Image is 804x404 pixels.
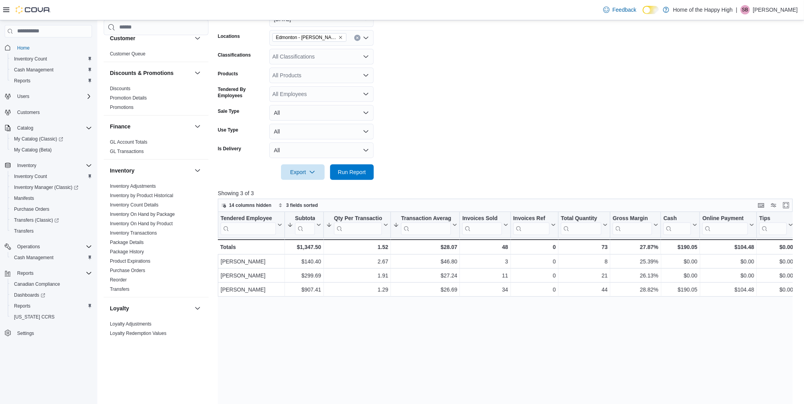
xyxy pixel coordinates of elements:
span: Reorder [110,277,127,283]
a: Customers [14,108,43,117]
button: Customer [193,34,202,43]
div: 0 [513,285,556,294]
div: 73 [561,242,608,252]
div: 27.87% [613,242,658,252]
button: Display options [769,201,778,210]
div: 1.91 [326,271,388,280]
span: Edmonton - Rice Howard Way - Fire & Flower [272,33,346,42]
a: Home [14,43,33,53]
button: Cash Management [8,64,95,75]
a: Loyalty Redemption Values [110,331,166,336]
span: Purchase Orders [110,267,145,274]
span: Transfers (Classic) [11,215,92,225]
button: All [269,105,374,121]
button: Finance [193,122,202,131]
button: Inventory [14,161,39,170]
span: Inventory [14,161,92,170]
a: Cash Management [11,65,57,75]
p: Home of the Happy High [673,5,733,14]
button: Gross Margin [613,215,658,235]
div: Invoices Sold [462,215,502,222]
button: Loyalty [110,304,191,312]
a: Cash Management [11,253,57,262]
button: Enter fullscreen [781,201,791,210]
a: Dashboards [8,290,95,301]
span: Customers [17,109,40,116]
a: Transfers (Classic) [11,215,62,225]
button: Inventory [193,166,202,175]
span: GL Account Totals [110,139,147,145]
button: Purchase Orders [8,204,95,215]
div: $0.00 [702,257,754,266]
div: Invoices Ref [513,215,549,222]
div: 28.82% [613,285,658,294]
div: [PERSON_NAME] [221,271,282,280]
button: Inventory Count [8,171,95,182]
span: Loyalty Adjustments [110,321,152,327]
span: 3 fields sorted [286,202,318,208]
div: Customer [104,49,209,62]
a: Reports [11,76,34,85]
div: Totals [220,242,282,252]
div: Discounts & Promotions [104,84,209,115]
a: Loyalty Adjustments [110,321,152,327]
p: [PERSON_NAME] [753,5,798,14]
p: Showing 3 of 3 [218,189,799,197]
button: Export [281,164,325,180]
label: Use Type [218,127,238,133]
div: 0 [513,257,556,266]
label: Locations [218,33,240,39]
button: Tips [759,215,793,235]
label: Sale Type [218,108,239,114]
span: Cash Management [14,67,53,73]
input: Dark Mode [643,6,659,14]
button: [US_STATE] CCRS [8,311,95,322]
button: Users [14,92,32,101]
a: Reorder [110,277,127,283]
span: Inventory by Product Historical [110,192,173,199]
div: Online Payment [702,215,748,235]
button: Users [2,91,95,102]
div: Inventory [104,182,209,297]
span: My Catalog (Classic) [11,134,92,144]
span: Inventory On Hand by Package [110,211,175,217]
span: Run Report [338,168,366,176]
h3: Finance [110,123,131,130]
div: $190.05 [663,242,697,252]
button: Customers [2,107,95,118]
span: Export [286,164,320,180]
div: 48 [462,242,508,252]
a: Feedback [600,2,640,18]
div: 44 [561,285,608,294]
div: Qty Per Transaction [334,215,382,235]
a: Inventory by Product Historical [110,193,173,198]
div: 21 [561,271,608,280]
div: 34 [462,285,508,294]
div: 26.13% [613,271,658,280]
button: Discounts & Promotions [193,68,202,78]
span: Transfers [14,228,34,234]
a: Inventory Transactions [110,230,157,236]
div: $140.40 [287,257,321,266]
button: Keyboard shortcuts [756,201,766,210]
span: Inventory [17,162,36,169]
label: Products [218,71,238,77]
label: Is Delivery [218,146,241,152]
div: Tendered Employee [221,215,276,235]
button: Remove Edmonton - Rice Howard Way - Fire & Flower from selection in this group [338,35,343,40]
button: Invoices Sold [462,215,508,235]
span: Washington CCRS [11,312,92,322]
span: Manifests [11,194,92,203]
span: Settings [17,330,34,336]
div: Tips [759,215,787,235]
span: Reports [11,76,92,85]
a: Settings [14,329,37,338]
button: Home [2,42,95,53]
a: Promotion Details [110,95,147,101]
button: Canadian Compliance [8,279,95,290]
button: Invoices Ref [513,215,555,235]
a: Inventory Count [11,54,50,64]
span: My Catalog (Classic) [14,136,63,142]
button: 3 fields sorted [275,201,321,210]
a: My Catalog (Beta) [11,145,55,155]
